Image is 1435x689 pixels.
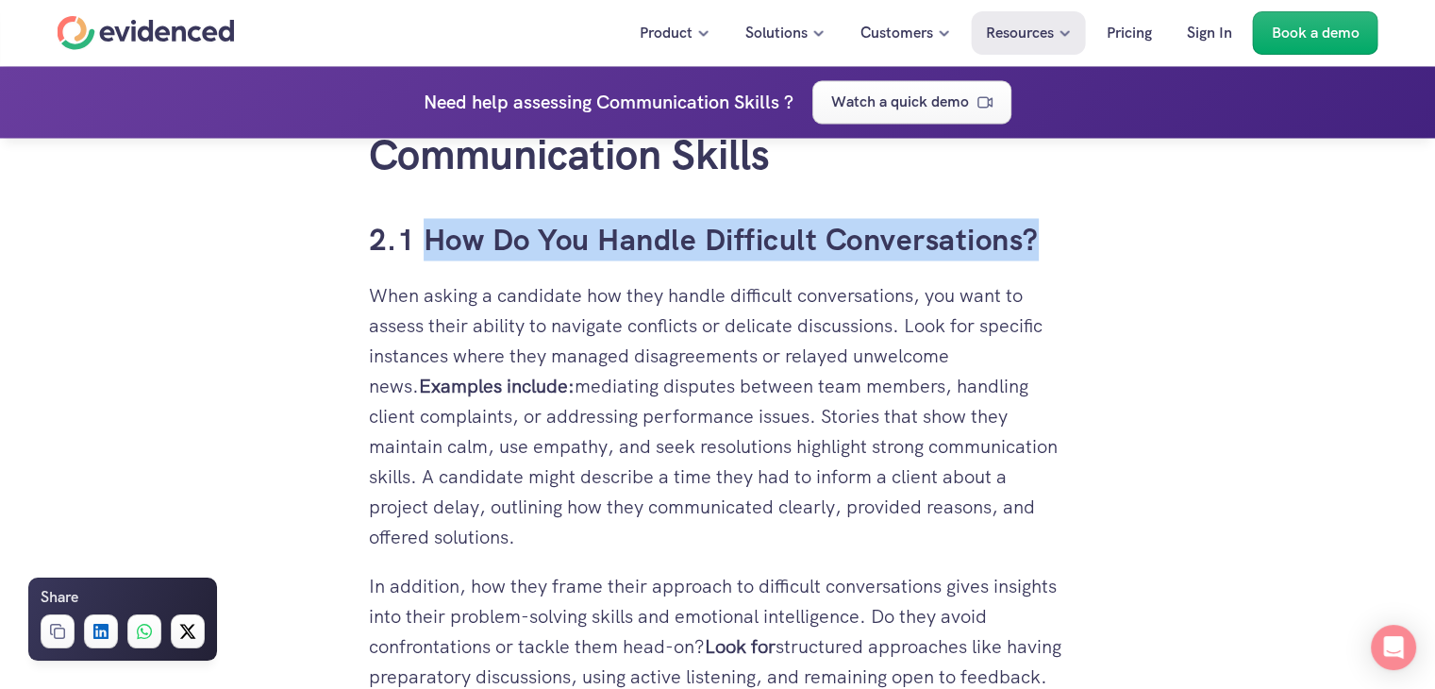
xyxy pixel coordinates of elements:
p: Watch a quick demo [831,90,969,114]
a: Watch a quick demo [812,80,1011,124]
p: When asking a candidate how they handle difficult conversations, you want to assess their ability... [369,279,1067,551]
h3: 2.1 How Do You Handle Difficult Conversations? [369,218,1067,260]
a: Sign In [1173,11,1246,55]
p: Need help assessing [424,87,592,117]
p: Solutions [745,21,808,45]
p: Sign In [1187,21,1232,45]
h2: 2. The Best Interview Questions for Communication Skills [369,81,1067,181]
p: Book a demo [1272,21,1360,45]
p: Customers [860,21,933,45]
h4: Communication Skills [596,87,779,117]
h6: Share [41,585,78,610]
strong: Examples include: [419,373,575,397]
div: Open Intercom Messenger [1371,625,1416,670]
p: Resources [986,21,1054,45]
a: Home [58,16,235,50]
p: Pricing [1107,21,1152,45]
p: Product [640,21,692,45]
h4: ? [784,87,793,117]
a: Pricing [1093,11,1166,55]
a: Book a demo [1253,11,1378,55]
strong: Look for [705,633,776,658]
